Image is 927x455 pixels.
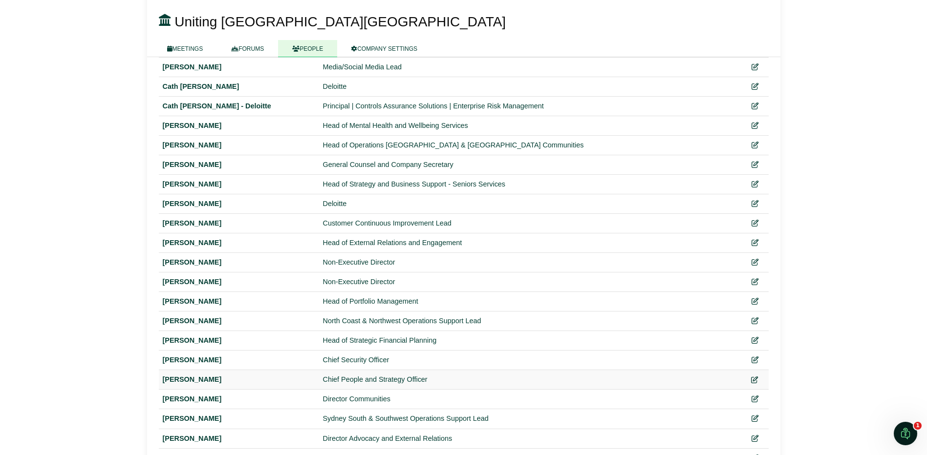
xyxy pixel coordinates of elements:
div: Edit [745,257,765,268]
span: 1 [914,422,922,430]
div: Media/Social Media Lead [323,62,737,73]
div: [PERSON_NAME] [163,140,315,151]
div: Edit [745,413,765,424]
div: Head of External Relations and Engagement [323,237,737,248]
div: Edit [745,101,765,112]
div: [PERSON_NAME] [163,315,315,327]
a: PEOPLE [278,40,337,57]
div: Edit [745,140,765,151]
div: Cath [PERSON_NAME] [163,81,315,92]
div: [PERSON_NAME] [163,198,315,209]
div: [PERSON_NAME] [163,179,315,190]
div: Edit [745,120,765,131]
div: Head of Operations [GEOGRAPHIC_DATA] & [GEOGRAPHIC_DATA] Communities [323,140,737,151]
div: Edit [745,276,765,288]
div: Deloitte [323,81,737,92]
div: North Coast & Northwest Operations Support Lead [323,315,737,327]
div: Deloitte [323,198,737,209]
div: Edit [745,62,765,73]
div: Director Advocacy and External Relations [323,433,737,444]
div: Edit [745,81,765,92]
iframe: Intercom live chat [894,422,917,445]
div: Edit [745,198,765,209]
div: Head of Strategy and Business Support - Seniors Services [323,179,737,190]
div: [PERSON_NAME] [163,413,315,424]
div: Non-Executive Director [323,276,737,288]
div: Principal | Controls Assurance Solutions | Enterprise Risk Management [323,101,737,112]
div: Edit [745,393,765,405]
div: [PERSON_NAME] [163,218,315,229]
div: [PERSON_NAME] [163,374,315,385]
div: Edit [745,335,765,346]
div: Edit [745,433,765,444]
div: Head of Strategic Financial Planning [323,335,737,346]
div: Head of Portfolio Management [323,296,737,307]
div: Edit [745,237,765,248]
div: Edit [745,354,765,366]
div: Chief People and Strategy Officer [323,374,737,385]
div: [PERSON_NAME] [163,237,315,248]
div: [PERSON_NAME] [163,433,315,444]
div: Edit [745,296,765,307]
a: FORUMS [217,40,278,57]
div: Customer Continuous Improvement Lead [323,218,737,229]
span: Uniting [GEOGRAPHIC_DATA][GEOGRAPHIC_DATA] [174,14,506,29]
div: [PERSON_NAME] [163,296,315,307]
div: [PERSON_NAME] [163,62,315,73]
div: [PERSON_NAME] [163,120,315,131]
div: Edit [745,315,765,327]
div: Edit [745,179,765,190]
div: Edit [745,374,765,385]
div: General Counsel and Company Secretary [323,159,737,170]
a: MEETINGS [153,40,217,57]
div: [PERSON_NAME] [163,393,315,405]
div: [PERSON_NAME] [163,257,315,268]
div: Director Communities [323,393,737,405]
div: Head of Mental Health and Wellbeing Services [323,120,737,131]
div: Edit [745,159,765,170]
div: [PERSON_NAME] [163,276,315,288]
div: Cath [PERSON_NAME] - Deloitte [163,101,315,112]
a: COMPANY SETTINGS [337,40,431,57]
div: Non-Executive Director [323,257,737,268]
div: Sydney South & Southwest Operations Support Lead [323,413,737,424]
div: [PERSON_NAME] [163,354,315,366]
div: [PERSON_NAME] [163,159,315,170]
div: [PERSON_NAME] [163,335,315,346]
div: Chief Security Officer [323,354,737,366]
div: Edit [745,218,765,229]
